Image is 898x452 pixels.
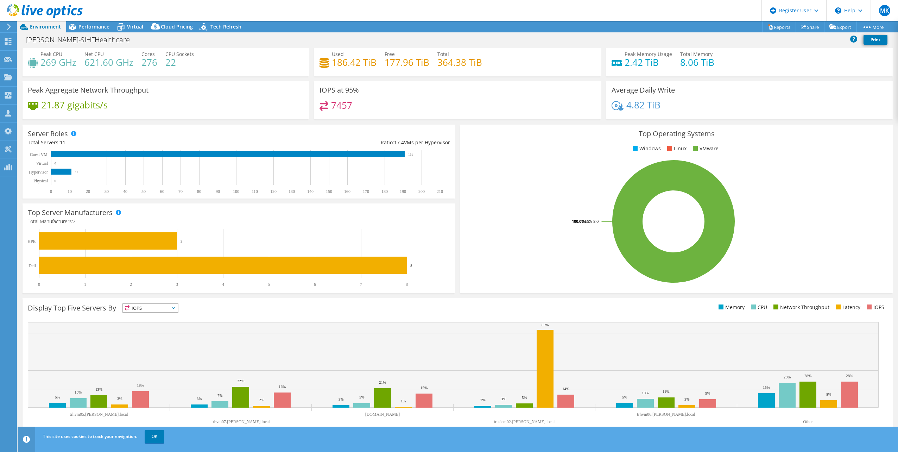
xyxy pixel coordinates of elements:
[437,58,482,66] h4: 364.38 TiB
[879,5,890,16] span: MK
[161,23,193,30] span: Cloud Pricing
[717,303,745,311] li: Memory
[365,412,400,417] text: [DOMAIN_NAME]
[123,304,178,312] span: IOPS
[691,145,719,152] li: VMware
[400,189,406,194] text: 190
[75,170,78,174] text: 11
[835,7,841,14] svg: \n
[864,35,887,45] a: Print
[127,23,143,30] span: Virtual
[40,58,76,66] h4: 269 GHz
[86,189,90,194] text: 20
[401,399,406,403] text: 1%
[55,162,56,165] text: 0
[95,387,102,391] text: 13%
[289,189,295,194] text: 130
[28,209,113,216] h3: Top Server Manufacturers
[501,397,506,401] text: 3%
[522,395,527,400] text: 5%
[270,189,277,194] text: 120
[41,101,108,109] h4: 21.87 gigabits/s
[211,419,270,424] text: trhvm07.[PERSON_NAME].local
[562,387,569,391] text: 14%
[30,23,61,30] span: Environment
[68,189,72,194] text: 10
[394,139,404,146] span: 17.4
[141,51,155,57] span: Cores
[359,395,365,399] text: 5%
[130,282,132,287] text: 2
[332,51,344,57] span: Used
[29,170,48,175] text: Hypervisor
[542,323,549,327] text: 83%
[70,412,128,417] text: trhvm05.[PERSON_NAME].local
[381,189,388,194] text: 180
[684,397,690,401] text: 3%
[210,23,241,30] span: Tech Refresh
[572,219,585,224] tspan: 100.0%
[637,412,695,417] text: trhvm06.[PERSON_NAME].local
[252,189,258,194] text: 110
[55,179,56,183] text: 0
[165,51,194,57] span: CPU Sockets
[28,130,68,138] h3: Server Roles
[865,303,884,311] li: IOPS
[197,189,201,194] text: 80
[705,391,710,395] text: 9%
[385,58,429,66] h4: 177.96 TiB
[360,282,362,287] text: 7
[84,282,86,287] text: 1
[78,23,109,30] span: Performance
[622,395,627,399] text: 5%
[84,58,133,66] h4: 621.60 GHz
[494,419,555,424] text: trhsiem02.[PERSON_NAME].local
[40,51,62,57] span: Peak CPU
[268,282,270,287] text: 5
[38,282,40,287] text: 0
[680,51,713,57] span: Total Memory
[420,385,428,390] text: 15%
[631,145,661,152] li: Windows
[824,21,857,32] a: Export
[480,398,486,402] text: 2%
[237,379,244,383] text: 22%
[141,189,146,194] text: 50
[105,189,109,194] text: 30
[36,161,48,166] text: Virtual
[408,153,413,156] text: 191
[29,263,36,268] text: Dell
[176,282,178,287] text: 3
[259,398,264,402] text: 2%
[160,189,164,194] text: 60
[680,58,714,66] h4: 8.06 TiB
[279,384,286,389] text: 16%
[437,51,449,57] span: Total
[437,189,443,194] text: 210
[418,189,425,194] text: 200
[320,86,359,94] h3: IOPS at 95%
[749,303,767,311] li: CPU
[55,395,60,399] text: 5%
[28,139,239,146] div: Total Servers:
[612,86,675,94] h3: Average Daily Write
[466,130,888,138] h3: Top Operating Systems
[181,239,183,243] text: 3
[344,189,350,194] text: 160
[784,375,791,379] text: 26%
[28,218,450,225] h4: Total Manufacturers:
[30,152,48,157] text: Guest VM
[772,303,829,311] li: Network Throughput
[75,390,82,394] text: 10%
[307,189,314,194] text: 140
[385,51,395,57] span: Free
[625,58,672,66] h4: 2.42 TiB
[846,373,853,378] text: 28%
[178,189,183,194] text: 70
[363,189,369,194] text: 170
[763,385,770,389] text: 15%
[314,282,316,287] text: 6
[856,21,889,32] a: More
[239,139,450,146] div: Ratio: VMs per Hypervisor
[379,380,386,384] text: 21%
